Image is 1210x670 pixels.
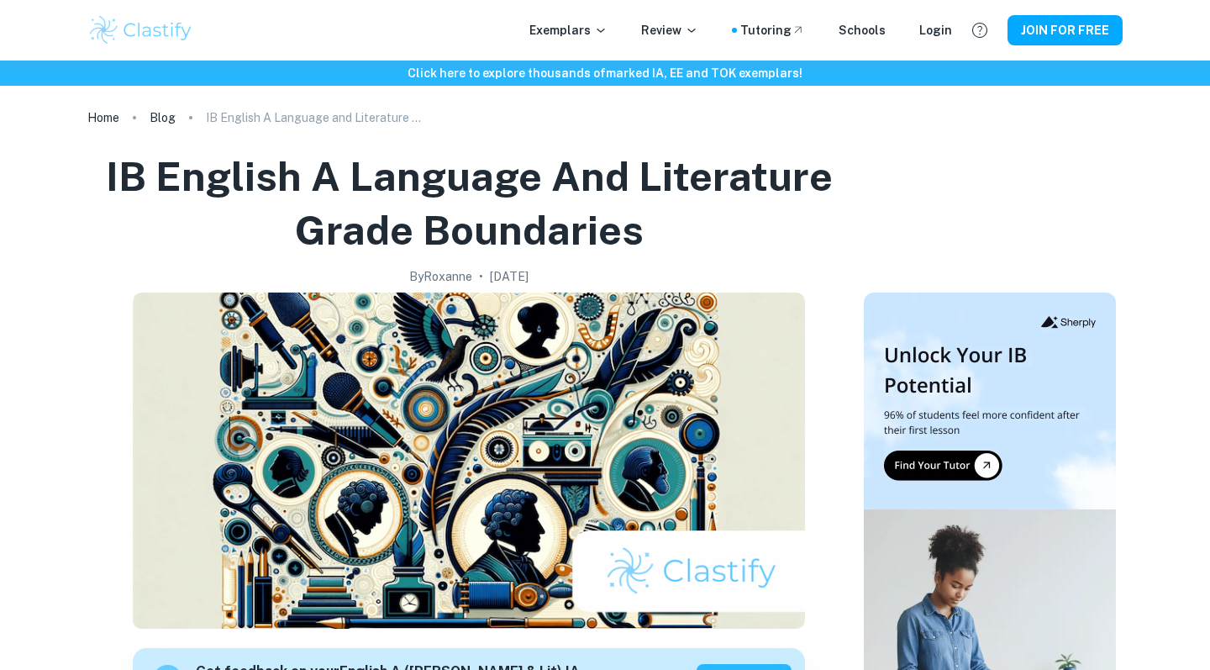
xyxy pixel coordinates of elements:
a: Login [919,21,952,40]
button: Help and Feedback [965,16,994,45]
a: Blog [150,106,176,129]
p: Exemplars [529,21,608,40]
p: IB English A Language and Literature Grade Boundaries [206,108,424,127]
h6: Click here to explore thousands of marked IA, EE and TOK exemplars ! [3,64,1207,82]
h2: [DATE] [490,267,529,286]
a: Schools [839,21,886,40]
h1: IB English A Language and Literature Grade Boundaries [94,150,844,257]
a: Home [87,106,119,129]
img: IB English A Language and Literature Grade Boundaries cover image [133,293,805,629]
a: Tutoring [740,21,805,40]
button: JOIN FOR FREE [1007,15,1123,45]
p: • [479,267,483,286]
h2: By Roxanne [409,267,472,286]
img: Clastify logo [87,13,194,47]
p: Review [641,21,698,40]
